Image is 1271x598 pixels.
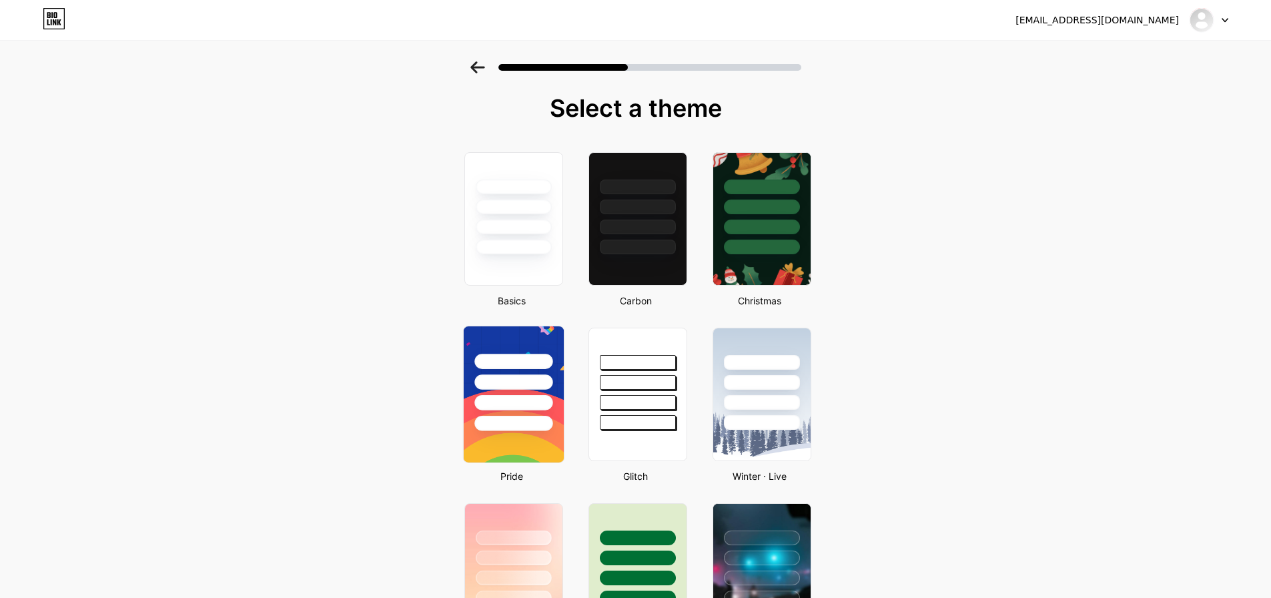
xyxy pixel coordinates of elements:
div: Winter · Live [709,469,811,483]
div: Basics [460,294,563,308]
div: Pride [460,469,563,483]
div: Christmas [709,294,811,308]
img: Verdy Nordsten [1189,7,1214,33]
img: pride-mobile.png [463,326,563,463]
div: [EMAIL_ADDRESS][DOMAIN_NAME] [1015,13,1179,27]
div: Select a theme [459,95,813,121]
div: Carbon [584,294,687,308]
div: Glitch [584,469,687,483]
